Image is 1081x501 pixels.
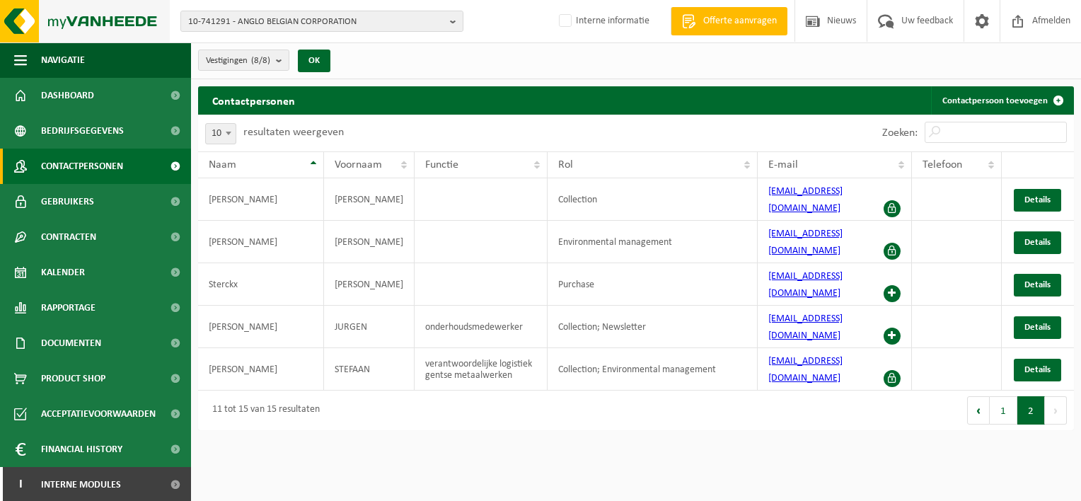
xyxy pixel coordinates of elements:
span: Rapportage [41,290,96,326]
a: Offerte aanvragen [671,7,787,35]
span: Details [1024,195,1051,205]
span: Bedrijfsgegevens [41,113,124,149]
button: Vestigingen(8/8) [198,50,289,71]
span: 10 [206,124,236,144]
span: Offerte aanvragen [700,14,780,28]
td: Collection; Newsletter [548,306,757,348]
a: Details [1014,316,1061,339]
span: Documenten [41,326,101,361]
button: 1 [990,396,1017,425]
a: [EMAIL_ADDRESS][DOMAIN_NAME] [768,271,843,299]
label: Interne informatie [556,11,649,32]
button: OK [298,50,330,72]
span: Gebruikers [41,184,94,219]
a: [EMAIL_ADDRESS][DOMAIN_NAME] [768,356,843,384]
td: Environmental management [548,221,757,263]
td: Collection [548,178,757,221]
div: 11 tot 15 van 15 resultaten [205,398,320,423]
label: resultaten weergeven [243,127,344,138]
span: Vestigingen [206,50,270,71]
span: Contracten [41,219,96,255]
a: [EMAIL_ADDRESS][DOMAIN_NAME] [768,313,843,341]
span: Details [1024,365,1051,374]
label: Zoeken: [882,127,918,139]
span: 10 [205,123,236,144]
td: Collection; Environmental management [548,348,757,391]
span: Details [1024,280,1051,289]
span: Naam [209,159,236,171]
span: Contactpersonen [41,149,123,184]
span: Telefoon [923,159,962,171]
td: Sterckx [198,263,324,306]
span: Dashboard [41,78,94,113]
span: Functie [425,159,458,171]
button: Previous [967,396,990,425]
td: JURGEN [324,306,415,348]
button: 2 [1017,396,1045,425]
span: Details [1024,238,1051,247]
span: Financial History [41,432,122,467]
span: Kalender [41,255,85,290]
td: [PERSON_NAME] [324,178,415,221]
a: [EMAIL_ADDRESS][DOMAIN_NAME] [768,186,843,214]
span: Product Shop [41,361,105,396]
span: Rol [558,159,573,171]
td: [PERSON_NAME] [324,221,415,263]
td: STEFAAN [324,348,415,391]
td: [PERSON_NAME] [198,221,324,263]
td: onderhoudsmedewerker [415,306,548,348]
td: verantwoordelijke logistiek gentse metaalwerken [415,348,548,391]
a: [EMAIL_ADDRESS][DOMAIN_NAME] [768,229,843,256]
button: Next [1045,396,1067,425]
count: (8/8) [251,56,270,65]
span: Acceptatievoorwaarden [41,396,156,432]
span: 10-741291 - ANGLO BELGIAN CORPORATION [188,11,444,33]
td: Purchase [548,263,757,306]
td: [PERSON_NAME] [198,348,324,391]
a: Details [1014,274,1061,296]
a: Details [1014,231,1061,254]
a: Details [1014,359,1061,381]
td: [PERSON_NAME] [324,263,415,306]
h2: Contactpersonen [198,86,309,114]
button: 10-741291 - ANGLO BELGIAN CORPORATION [180,11,463,32]
a: Details [1014,189,1061,212]
span: Voornaam [335,159,382,171]
a: Contactpersoon toevoegen [931,86,1073,115]
span: E-mail [768,159,798,171]
span: Navigatie [41,42,85,78]
td: [PERSON_NAME] [198,178,324,221]
span: Details [1024,323,1051,332]
td: [PERSON_NAME] [198,306,324,348]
